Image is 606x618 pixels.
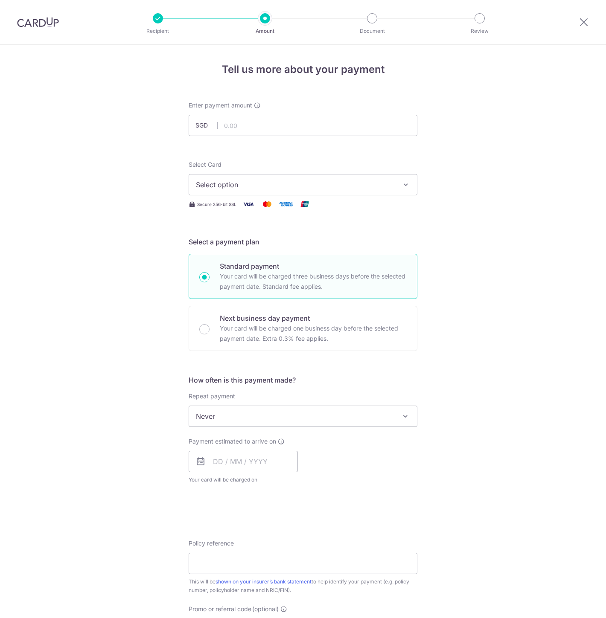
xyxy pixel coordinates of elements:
[448,27,511,35] p: Review
[189,539,234,548] label: Policy reference
[189,451,298,472] input: DD / MM / YYYY
[189,237,417,247] h5: Select a payment plan
[220,323,407,344] p: Your card will be charged one business day before the selected payment date. Extra 0.3% fee applies.
[220,313,407,323] p: Next business day payment
[195,121,218,130] span: SGD
[196,180,395,190] span: Select option
[189,577,417,595] div: This will be to help identify your payment (e.g. policy number, policyholder name and NRIC/FIN).
[259,199,276,209] img: Mastercard
[189,476,298,484] span: Your card will be charged on
[189,115,417,136] input: 0.00
[189,101,252,110] span: Enter payment amount
[189,62,417,77] h4: Tell us more about your payment
[189,161,221,168] span: translation missing: en.payables.payment_networks.credit_card.summary.labels.select_card
[277,199,294,209] img: American Express
[189,392,235,400] label: Repeat payment
[220,271,407,292] p: Your card will be charged three business days before the selected payment date. Standard fee appl...
[233,27,297,35] p: Amount
[126,27,189,35] p: Recipient
[252,605,279,613] span: (optional)
[17,17,59,27] img: CardUp
[220,261,407,271] p: Standard payment
[296,199,313,209] img: Union Pay
[189,437,276,446] span: Payment estimated to arrive on
[216,578,312,585] a: shown on your insurer’s bank statement
[341,27,404,35] p: Document
[197,201,236,208] span: Secure 256-bit SSL
[240,199,257,209] img: Visa
[189,406,417,427] span: Never
[189,605,251,613] span: Promo or referral code
[189,174,417,195] button: Select option
[189,375,417,385] h5: How often is this payment made?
